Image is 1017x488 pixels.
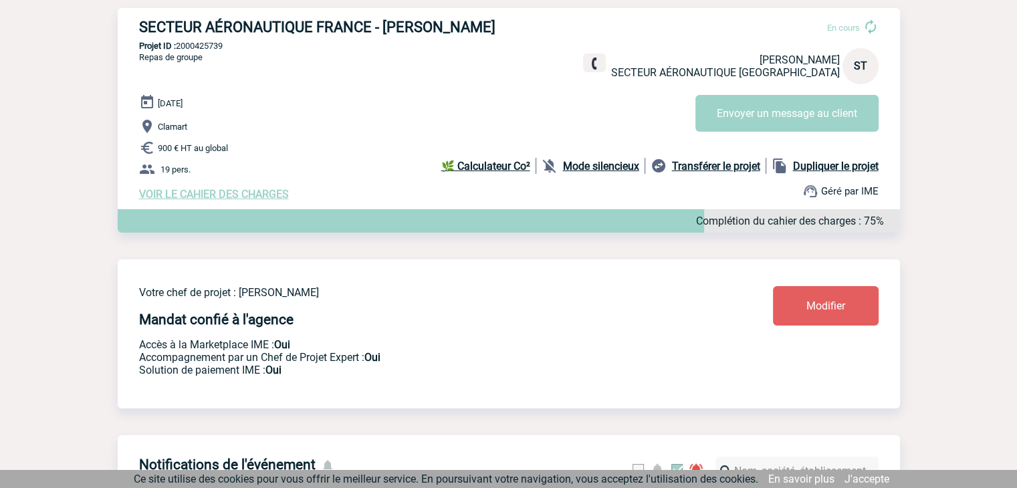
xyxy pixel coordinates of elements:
b: 🌿 Calculateur Co² [441,160,530,172]
span: En cours [827,23,860,33]
span: 900 € HT au global [158,143,228,153]
button: Envoyer un message au client [695,95,879,132]
b: Oui [274,338,290,351]
span: SECTEUR AÉRONAUTIQUE [GEOGRAPHIC_DATA] [611,66,840,79]
p: Prestation payante [139,351,694,364]
h3: SECTEUR AÉRONAUTIQUE FRANCE - [PERSON_NAME] [139,19,540,35]
b: Oui [265,364,281,376]
span: Clamart [158,122,187,132]
a: J'accepte [844,473,889,485]
span: 19 pers. [160,164,191,174]
p: Accès à la Marketplace IME : [139,338,694,351]
b: Transférer le projet [672,160,760,172]
p: 2000425739 [118,41,900,51]
h4: Notifications de l'événement [139,457,316,473]
span: Repas de groupe [139,52,203,62]
a: En savoir plus [768,473,834,485]
a: VOIR LE CAHIER DES CHARGES [139,188,289,201]
span: Ce site utilise des cookies pour vous offrir le meilleur service. En poursuivant votre navigation... [134,473,758,485]
img: support.png [802,183,818,199]
img: file_copy-black-24dp.png [772,158,788,174]
img: fixe.png [588,57,600,70]
b: Oui [364,351,380,364]
p: Conformité aux process achat client, Prise en charge de la facturation, Mutualisation de plusieur... [139,364,694,376]
span: Géré par IME [821,185,879,197]
p: Votre chef de projet : [PERSON_NAME] [139,286,694,299]
span: Modifier [806,299,845,312]
a: 🌿 Calculateur Co² [441,158,536,174]
span: ST [854,59,867,72]
span: [DATE] [158,98,183,108]
span: [PERSON_NAME] [760,53,840,66]
b: Mode silencieux [563,160,639,172]
b: Dupliquer le projet [793,160,879,172]
b: Projet ID : [139,41,176,51]
h4: Mandat confié à l'agence [139,312,294,328]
